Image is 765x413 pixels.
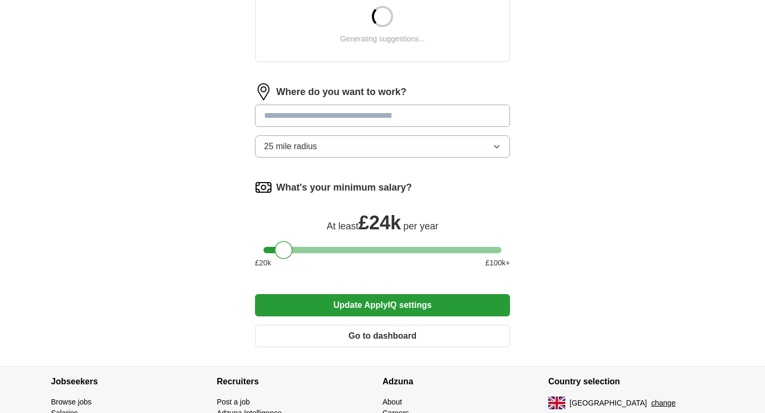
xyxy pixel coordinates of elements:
[51,398,91,406] a: Browse jobs
[255,294,510,316] button: Update ApplyIQ settings
[255,135,510,158] button: 25 mile radius
[486,257,510,269] span: £ 100 k+
[382,398,402,406] a: About
[327,221,359,231] span: At least
[359,212,401,234] span: £ 24k
[569,398,647,409] span: [GEOGRAPHIC_DATA]
[276,180,412,195] label: What's your minimum salary?
[651,398,676,409] button: change
[255,325,510,347] button: Go to dashboard
[255,257,271,269] span: £ 20 k
[255,179,272,196] img: salary.png
[403,221,438,231] span: per year
[548,367,714,397] h4: Country selection
[340,33,425,45] div: Generating suggestions...
[548,397,565,409] img: UK flag
[255,83,272,100] img: location.png
[276,85,406,99] label: Where do you want to work?
[217,398,250,406] a: Post a job
[264,140,317,153] span: 25 mile radius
